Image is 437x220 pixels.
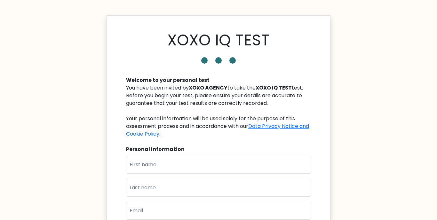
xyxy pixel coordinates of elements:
div: Welcome to your personal test [126,76,311,84]
div: Personal Information [126,145,311,153]
input: First name [126,156,311,174]
a: Data Privacy Notice and Cookie Policy. [126,122,309,137]
div: You have been invited by to take the test. Before you begin your test, please ensure your details... [126,84,311,138]
b: XOXO IQ TEST [256,84,292,91]
b: XOXO AGENCY [189,84,227,91]
input: Email [126,202,311,220]
input: Last name [126,179,311,197]
h1: XOXO IQ TEST [167,31,270,50]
